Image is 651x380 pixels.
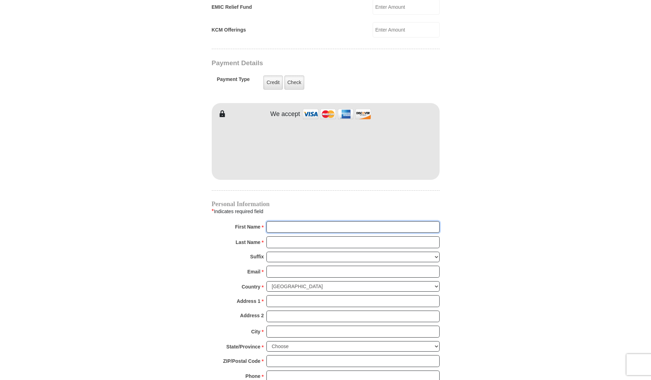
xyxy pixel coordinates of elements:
strong: Suffix [250,252,264,262]
label: EMIC Relief Fund [212,4,252,11]
h5: Payment Type [217,76,250,86]
div: Indicates required field [212,207,440,216]
h4: Personal Information [212,201,440,207]
input: Enter Amount [373,22,440,38]
strong: ZIP/Postal Code [223,356,260,366]
h4: We accept [270,110,300,118]
strong: Country [242,282,260,292]
strong: Last Name [236,237,260,247]
label: Check [284,75,305,90]
strong: Address 2 [240,311,264,320]
strong: Address 1 [237,296,260,306]
label: KCM Offerings [212,26,246,34]
label: Credit [263,75,283,90]
img: credit cards accepted [302,107,372,122]
strong: Email [247,267,260,277]
strong: State/Province [226,342,260,352]
h3: Payment Details [212,59,391,67]
strong: City [251,327,260,337]
strong: First Name [235,222,260,232]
